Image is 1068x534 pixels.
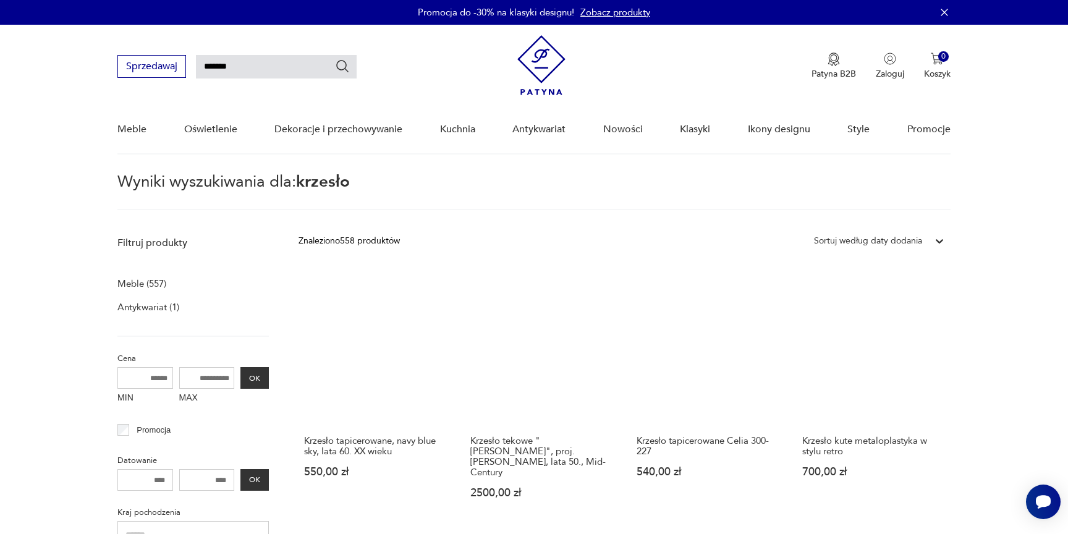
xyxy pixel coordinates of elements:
[797,272,951,522] a: Krzesło kute metaloplastyka w stylu retroKrzesło kute metaloplastyka w stylu retro700,00 zł
[465,272,619,522] a: Krzesło tekowe "Peter", proj. Nielsa Koefoeda, lata 50., Mid-CenturyKrzesło tekowe "[PERSON_NAME]...
[631,272,785,522] a: Krzesło tapicerowane Celia 300-227Krzesło tapicerowane Celia 300-227540,00 zł
[812,53,856,80] a: Ikona medaluPatyna B2B
[680,106,710,153] a: Klasyki
[240,367,269,389] button: OK
[828,53,840,66] img: Ikona medalu
[117,352,269,365] p: Cena
[512,106,566,153] a: Antykwariat
[117,299,179,316] a: Antykwariat (1)
[296,171,350,193] span: krzesło
[117,275,166,292] a: Meble (557)
[137,423,171,437] p: Promocja
[812,68,856,80] p: Patyna B2B
[304,467,447,477] p: 550,00 zł
[637,467,779,477] p: 540,00 zł
[418,6,574,19] p: Promocja do -30% na klasyki designu!
[179,389,235,409] label: MAX
[240,469,269,491] button: OK
[580,6,650,19] a: Zobacz produkty
[299,272,452,522] a: Krzesło tapicerowane, navy blue sky, lata 60. XX wiekuKrzesło tapicerowane, navy blue sky, lata 6...
[884,53,896,65] img: Ikonka użytkownika
[603,106,643,153] a: Nowości
[470,488,613,498] p: 2500,00 zł
[748,106,810,153] a: Ikony designu
[924,68,951,80] p: Koszyk
[117,389,173,409] label: MIN
[802,436,945,457] h3: Krzesło kute metaloplastyka w stylu retro
[335,59,350,74] button: Szukaj
[117,174,951,210] p: Wyniki wyszukiwania dla:
[637,436,779,457] h3: Krzesło tapicerowane Celia 300-227
[117,106,146,153] a: Meble
[812,53,856,80] button: Patyna B2B
[847,106,870,153] a: Style
[924,53,951,80] button: 0Koszyk
[117,454,269,467] p: Datowanie
[117,55,186,78] button: Sprzedawaj
[117,506,269,519] p: Kraj pochodzenia
[517,35,566,95] img: Patyna - sklep z meblami i dekoracjami vintage
[304,436,447,457] h3: Krzesło tapicerowane, navy blue sky, lata 60. XX wieku
[470,436,613,478] h3: Krzesło tekowe "[PERSON_NAME]", proj. [PERSON_NAME], lata 50., Mid-Century
[907,106,951,153] a: Promocje
[814,234,922,248] div: Sortuj według daty dodania
[938,51,949,62] div: 0
[274,106,402,153] a: Dekoracje i przechowywanie
[802,467,945,477] p: 700,00 zł
[440,106,475,153] a: Kuchnia
[299,234,400,248] div: Znaleziono 558 produktów
[117,63,186,72] a: Sprzedawaj
[117,236,269,250] p: Filtruj produkty
[931,53,943,65] img: Ikona koszyka
[184,106,237,153] a: Oświetlenie
[876,53,904,80] button: Zaloguj
[1026,485,1061,519] iframe: Smartsupp widget button
[876,68,904,80] p: Zaloguj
